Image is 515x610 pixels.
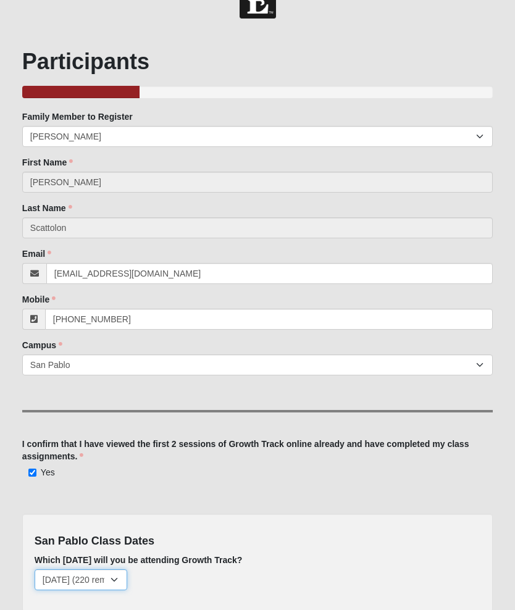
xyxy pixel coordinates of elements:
[35,554,243,566] label: Which [DATE] will you be attending Growth Track?
[22,111,133,123] label: Family Member to Register
[22,438,493,462] label: I confirm that I have viewed the first 2 sessions of Growth Track online already and have complet...
[22,156,73,169] label: First Name
[35,535,480,548] h4: San Pablo Class Dates
[41,467,55,477] span: Yes
[22,248,51,260] label: Email
[22,293,56,306] label: Mobile
[22,339,62,351] label: Campus
[28,469,36,477] input: Yes
[22,48,493,75] h1: Participants
[22,202,72,214] label: Last Name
